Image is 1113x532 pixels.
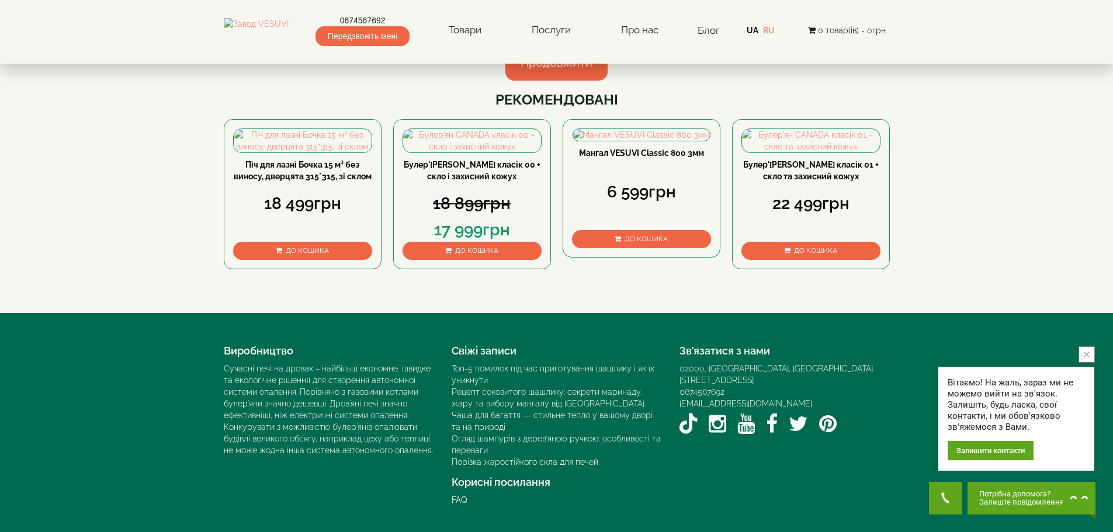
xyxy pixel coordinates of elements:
a: Instagram VESUVI [709,409,726,439]
div: 02000, [GEOGRAPHIC_DATA], [GEOGRAPHIC_DATA]. [STREET_ADDRESS] [679,363,890,386]
button: Chat button [968,482,1095,514]
img: Булер'ян CANADA класік 01 + скло та захисний кожух [742,129,880,152]
a: Булер'[PERSON_NAME] класік 01 + скло та захисний кожух [743,160,879,181]
span: До кошика [455,246,498,255]
span: Передзвоніть мені [315,26,410,46]
button: До кошика [741,242,880,260]
div: 22 499грн [741,192,880,215]
div: 18 499грн [233,192,372,215]
button: close button [1079,346,1095,363]
div: Вітаємо! На жаль, зараз ми не можемо вийти на зв'язок. Залишіть, будь ласка, свої контакти, і ми ... [948,377,1085,433]
h4: Виробництво [224,345,434,357]
h4: Зв’язатися з нами [679,345,890,357]
a: 0674567692 [315,15,410,26]
img: Мангал VESUVI Classic 800 3мм [573,129,710,141]
a: Facebook VESUVI [766,409,778,439]
a: YouTube VESUVI [737,409,755,439]
a: TikTok VESUVI [679,409,698,439]
div: Сучасні печі на дровах – найбільш економне, швидке та екологічне рішення для створення автономної... [224,363,434,456]
div: 17 999грн [403,218,542,242]
a: Рецепт соковитого шашлику: секрети маринаду, жару та вибору мангалу від [GEOGRAPHIC_DATA] [452,387,644,408]
div: 18 899грн [403,192,542,215]
a: Піч для лазні Бочка 15 м³ без виносу, дверцята 315*315, зі склом [234,160,372,181]
h4: Свіжі записи [452,345,662,357]
a: Мангал VESUVI Classic 800 3мм [579,148,704,158]
a: Pinterest VESUVI [819,409,837,439]
a: Чаша для багаття — стильне тепло у вашому дворі та на природі [452,411,653,432]
div: 6 599грн [572,180,711,204]
div: Залишити контакти [948,441,1034,460]
a: RU [763,26,775,35]
span: До кошика [794,246,837,255]
img: Булер'ян CANADA класік 00 + скло і захисний кожух [403,129,541,152]
button: Get Call button [929,482,962,514]
a: UA [747,26,758,35]
button: 0 товар(ів) - 0грн [805,24,889,37]
button: До кошика [403,242,542,260]
img: Піч для лазні Бочка 15 м³ без виносу, дверцята 315*315, зі склом [234,129,372,152]
a: Порізка жаростійкого скла для печей [452,457,598,467]
a: Twitter / X VESUVI [789,409,808,439]
a: FAQ [452,495,467,505]
span: До кошика [286,246,329,255]
span: До кошика [625,235,668,243]
span: Потрібна допомога? [979,490,1064,498]
a: Товари [437,17,493,44]
a: Про нас [609,17,670,44]
img: Завод VESUVI [224,18,289,43]
a: 0674567692 [679,387,724,397]
span: Залиште повідомлення [979,498,1064,506]
button: До кошика [572,230,711,248]
button: До кошика [233,242,372,260]
h4: Корисні посилання [452,477,662,488]
span: 0 товар(ів) - 0грн [818,26,886,35]
a: Послуги [520,17,582,44]
a: [EMAIL_ADDRESS][DOMAIN_NAME] [679,399,812,408]
a: Булер'[PERSON_NAME] класік 00 + скло і захисний кожух [404,160,540,181]
a: Огляд шампурів з дерев’яною ручкою: особливості та переваги [452,434,661,455]
a: Топ-5 помилок під час приготування шашлику і як їх уникнути [452,364,654,385]
a: Блог [698,25,720,36]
